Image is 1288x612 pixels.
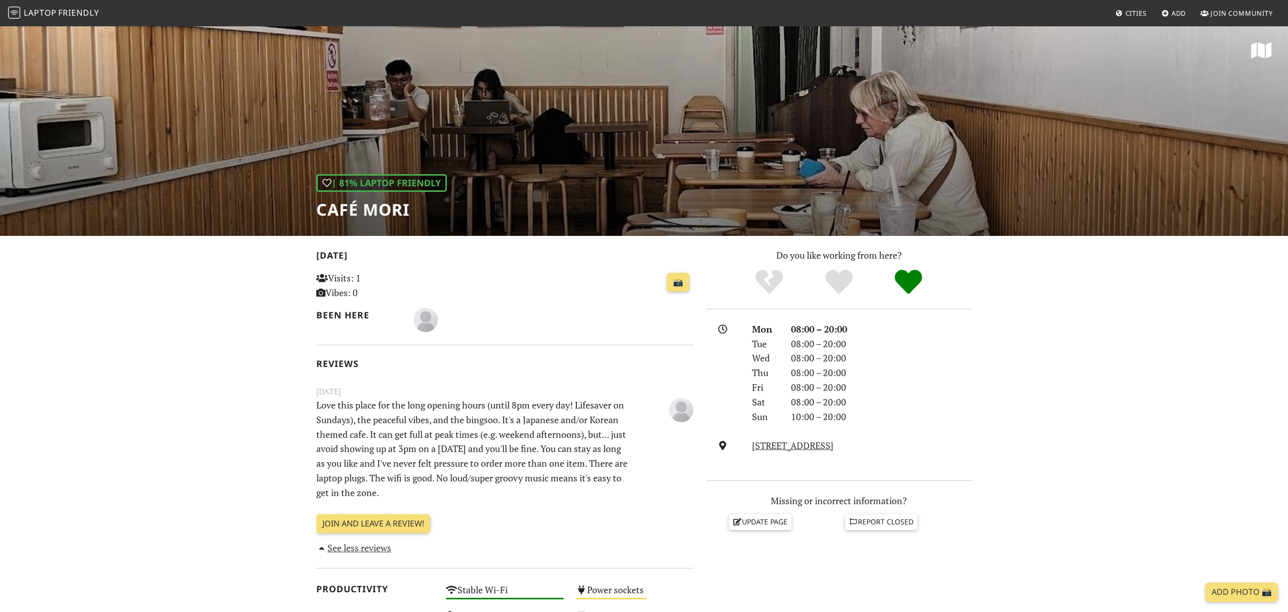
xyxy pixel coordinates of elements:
img: blank-535327c66bd565773addf3077783bbfce4b00ec00e9fd257753287c682c7fa38.png [669,398,693,422]
p: Love this place for the long opening hours (until 8pm every day! Lifesaver on Sundays), the peace... [310,398,635,500]
a: Report closed [845,514,918,529]
p: Missing or incorrect information? [706,494,972,508]
span: Join Community [1211,9,1273,18]
h2: Been here [316,310,402,320]
div: 08:00 – 20:00 [785,395,978,410]
div: Stable Wi-Fi [440,582,570,607]
span: Cities [1126,9,1147,18]
img: LaptopFriendly [8,7,20,19]
span: Laptop [24,7,57,18]
a: Join and leave a review! [316,514,430,534]
a: Update page [729,514,792,529]
div: Wed [746,351,784,365]
div: Fri [746,380,784,395]
p: Do you like working from here? [706,248,972,263]
a: 📸 [667,273,689,292]
a: Add [1157,4,1190,22]
div: Tue [746,337,784,351]
span: Anonymous Jellyfish [413,313,438,325]
div: Power sockets [570,582,700,607]
a: Cities [1111,4,1151,22]
div: 10:00 – 20:00 [785,410,978,424]
div: 08:00 – 20:00 [785,322,978,337]
img: blank-535327c66bd565773addf3077783bbfce4b00ec00e9fd257753287c682c7fa38.png [413,308,438,332]
h2: Productivity [316,584,434,594]
a: LaptopFriendly LaptopFriendly [8,5,99,22]
div: Yes [804,268,874,296]
div: 08:00 – 20:00 [785,351,978,365]
div: | 81% Laptop Friendly [316,174,447,192]
div: Thu [746,365,784,380]
small: [DATE] [310,385,700,398]
div: 08:00 – 20:00 [785,337,978,351]
h2: [DATE] [316,250,694,265]
div: Sat [746,395,784,410]
div: Definitely! [874,268,943,296]
a: Add Photo 📸 [1206,583,1278,602]
a: [STREET_ADDRESS] [752,439,834,452]
div: 08:00 – 20:00 [785,380,978,395]
a: Join Community [1196,4,1277,22]
p: Visits: 1 Vibes: 0 [316,271,434,300]
h2: Reviews [316,358,694,369]
span: Add [1172,9,1186,18]
div: 08:00 – 20:00 [785,365,978,380]
div: Mon [746,322,784,337]
a: See less reviews [316,542,392,554]
span: Anonymous Jellyfish [669,402,693,415]
div: No [734,268,804,296]
span: Friendly [58,7,99,18]
h1: Café Mori [316,200,447,219]
div: Sun [746,410,784,424]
